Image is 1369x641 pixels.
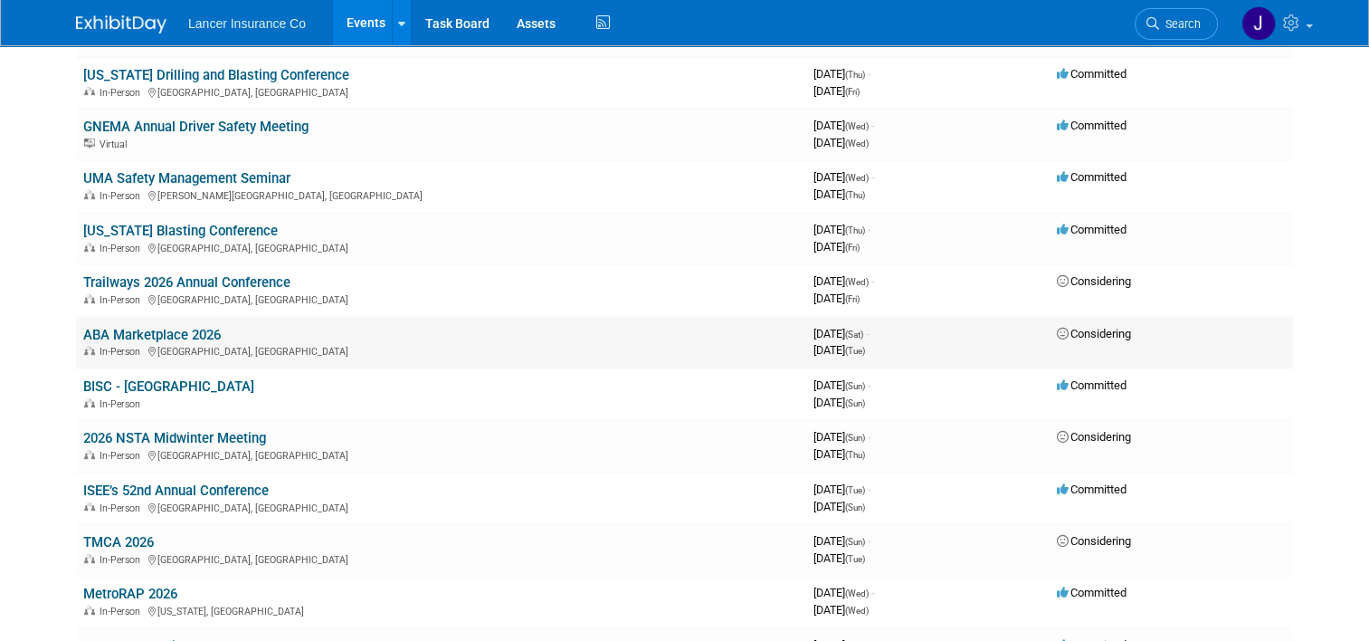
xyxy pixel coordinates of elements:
span: [DATE] [813,586,874,599]
span: - [868,378,870,392]
span: Committed [1057,483,1127,496]
span: (Tue) [845,485,865,495]
span: Considering [1057,430,1131,444]
span: (Wed) [845,588,869,598]
span: (Fri) [845,87,860,97]
span: [DATE] [813,534,870,548]
span: In-Person [100,398,146,410]
a: ISEE’s 52nd Annual Conference [83,483,269,499]
span: - [868,534,870,548]
span: (Sun) [845,537,865,547]
span: Considering [1057,327,1131,340]
span: [DATE] [813,447,865,461]
span: - [871,274,874,288]
a: MetroRAP 2026 [83,586,177,602]
span: [DATE] [813,603,869,617]
a: 2026 NSTA Midwinter Meeting [83,430,266,446]
a: [US_STATE] Drilling and Blasting Conference [83,67,349,83]
span: [DATE] [813,240,860,254]
span: (Fri) [845,243,860,253]
span: In-Person [100,346,146,358]
span: (Wed) [845,121,869,131]
div: [GEOGRAPHIC_DATA], [GEOGRAPHIC_DATA] [83,343,799,358]
span: [DATE] [813,292,860,305]
div: [GEOGRAPHIC_DATA], [GEOGRAPHIC_DATA] [83,292,799,306]
a: UMA Safety Management Seminar [83,170,290,187]
img: In-Person Event [84,606,95,615]
img: In-Person Event [84,87,95,96]
span: (Sat) [845,330,863,340]
span: Search [1159,17,1201,31]
img: In-Person Event [84,502,95,512]
img: In-Person Event [84,554,95,563]
span: [DATE] [813,187,865,201]
span: - [871,586,874,599]
img: Virtual Event [84,139,95,148]
span: - [871,170,874,184]
span: [DATE] [813,378,870,392]
span: In-Person [100,502,146,514]
span: (Thu) [845,190,865,200]
img: In-Person Event [84,243,95,252]
img: In-Person Event [84,398,95,407]
div: [GEOGRAPHIC_DATA], [GEOGRAPHIC_DATA] [83,500,799,514]
span: (Wed) [845,139,869,148]
span: [DATE] [813,67,870,81]
span: Committed [1057,586,1127,599]
span: - [868,483,870,496]
a: TMCA 2026 [83,534,154,550]
span: [DATE] [813,483,870,496]
img: In-Person Event [84,450,95,459]
span: (Fri) [845,294,860,304]
span: [DATE] [813,343,865,357]
span: Committed [1057,378,1127,392]
div: [GEOGRAPHIC_DATA], [GEOGRAPHIC_DATA] [83,240,799,254]
img: In-Person Event [84,190,95,199]
img: ExhibitDay [76,15,166,33]
span: - [868,67,870,81]
span: (Thu) [845,225,865,235]
span: [DATE] [813,170,874,184]
span: In-Person [100,87,146,99]
span: Virtual [100,139,132,150]
span: In-Person [100,606,146,617]
img: Jimmy Navarro [1241,6,1276,41]
a: Trailways 2026 Annual Conference [83,274,290,291]
span: [DATE] [813,551,865,565]
span: In-Person [100,294,146,306]
div: [PERSON_NAME][GEOGRAPHIC_DATA], [GEOGRAPHIC_DATA] [83,187,799,202]
span: [DATE] [813,327,869,340]
span: [DATE] [813,119,874,132]
span: (Sun) [845,502,865,512]
span: (Tue) [845,346,865,356]
div: [GEOGRAPHIC_DATA], [GEOGRAPHIC_DATA] [83,447,799,462]
span: [DATE] [813,136,869,149]
span: Committed [1057,223,1127,236]
img: In-Person Event [84,294,95,303]
span: (Sun) [845,398,865,408]
a: ABA Marketplace 2026 [83,327,221,343]
a: [US_STATE] Blasting Conference [83,223,278,239]
span: In-Person [100,190,146,202]
span: - [866,327,869,340]
span: (Wed) [845,606,869,616]
span: - [868,430,870,444]
span: [DATE] [813,223,870,236]
span: [DATE] [813,274,874,288]
div: [US_STATE], [GEOGRAPHIC_DATA] [83,603,799,617]
div: [GEOGRAPHIC_DATA], [GEOGRAPHIC_DATA] [83,84,799,99]
span: - [868,223,870,236]
span: [DATE] [813,84,860,98]
div: [GEOGRAPHIC_DATA], [GEOGRAPHIC_DATA] [83,551,799,566]
span: (Thu) [845,450,865,460]
span: Considering [1057,534,1131,548]
span: Committed [1057,119,1127,132]
span: In-Person [100,243,146,254]
img: In-Person Event [84,346,95,355]
span: (Sun) [845,381,865,391]
span: (Thu) [845,70,865,80]
span: [DATE] [813,430,870,444]
span: [DATE] [813,500,865,513]
a: BISC - [GEOGRAPHIC_DATA] [83,378,254,395]
span: Committed [1057,170,1127,184]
